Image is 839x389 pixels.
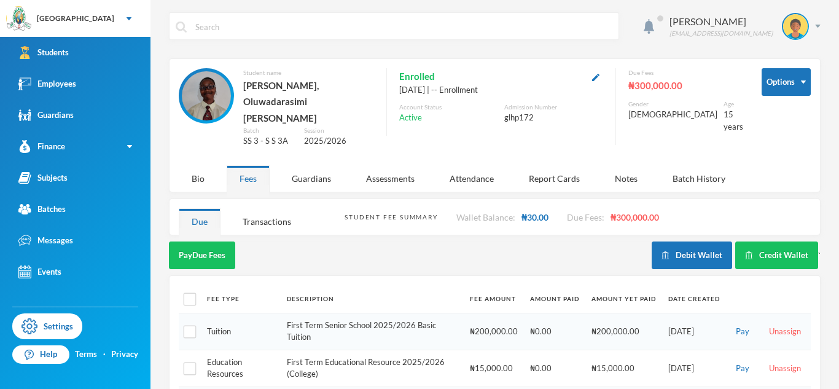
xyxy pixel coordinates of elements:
[724,100,743,109] div: Age
[12,345,69,364] a: Help
[279,165,344,192] div: Guardians
[201,285,281,313] th: Fee Type
[12,313,82,339] a: Settings
[281,350,464,387] td: First Term Educational Resource 2025/2026 (College)
[201,350,281,387] td: Education Resources
[182,71,231,120] img: STUDENT
[18,77,76,90] div: Employees
[243,77,374,126] div: [PERSON_NAME], Oluwadarasimi [PERSON_NAME]
[103,348,106,361] div: ·
[762,68,811,96] button: Options
[399,112,422,124] span: Active
[588,69,603,84] button: Edit
[660,165,738,192] div: Batch History
[765,325,805,339] button: Unassign
[524,350,585,387] td: ₦0.00
[437,165,507,192] div: Attendance
[669,29,773,38] div: [EMAIL_ADDRESS][DOMAIN_NAME]
[176,22,187,33] img: search
[37,13,114,24] div: [GEOGRAPHIC_DATA]
[227,165,270,192] div: Fees
[194,13,612,41] input: Search
[662,350,726,387] td: [DATE]
[201,313,281,350] td: Tuition
[243,68,374,77] div: Student name
[304,135,374,147] div: 2025/2026
[18,46,69,59] div: Students
[521,212,548,222] span: ₦30.00
[243,126,295,135] div: Batch
[611,212,659,222] span: ₦300,000.00
[504,112,603,124] div: glhp172
[281,285,464,313] th: Description
[504,103,603,112] div: Admission Number
[464,313,524,350] td: ₦200,000.00
[735,242,818,269] button: Credit Wallet
[179,208,220,235] div: Due
[18,234,73,247] div: Messages
[18,265,61,278] div: Events
[464,350,524,387] td: ₦15,000.00
[353,165,427,192] div: Assessments
[399,84,603,96] div: [DATE] | -- Enrollment
[669,14,773,29] div: [PERSON_NAME]
[179,165,217,192] div: Bio
[524,285,585,313] th: Amount Paid
[652,242,732,269] button: Debit Wallet
[662,285,726,313] th: Date Created
[18,171,68,184] div: Subjects
[628,77,743,93] div: ₦300,000.00
[724,109,743,133] div: 15 years
[567,212,604,222] span: Due Fees:
[243,135,295,147] div: SS 3 - S S 3A
[765,362,805,375] button: Unassign
[111,348,138,361] a: Privacy
[464,285,524,313] th: Fee Amount
[18,109,74,122] div: Guardians
[783,14,808,39] img: STUDENT
[399,68,435,84] span: Enrolled
[628,68,743,77] div: Due Fees
[169,242,235,269] button: PayDue Fees
[524,313,585,350] td: ₦0.00
[304,126,374,135] div: Session
[732,325,753,339] button: Pay
[732,362,753,375] button: Pay
[585,285,662,313] th: Amount Yet Paid
[18,203,66,216] div: Batches
[456,212,515,222] span: Wallet Balance:
[281,313,464,350] td: First Term Senior School 2025/2026 Basic Tuition
[602,165,650,192] div: Notes
[18,140,65,153] div: Finance
[628,109,717,121] div: [DEMOGRAPHIC_DATA]
[652,242,821,269] div: `
[7,7,31,31] img: logo
[399,103,498,112] div: Account Status
[585,350,662,387] td: ₦15,000.00
[628,100,717,109] div: Gender
[345,213,437,222] div: Student Fee Summary
[75,348,97,361] a: Terms
[662,313,726,350] td: [DATE]
[230,208,304,235] div: Transactions
[585,313,662,350] td: ₦200,000.00
[516,165,593,192] div: Report Cards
